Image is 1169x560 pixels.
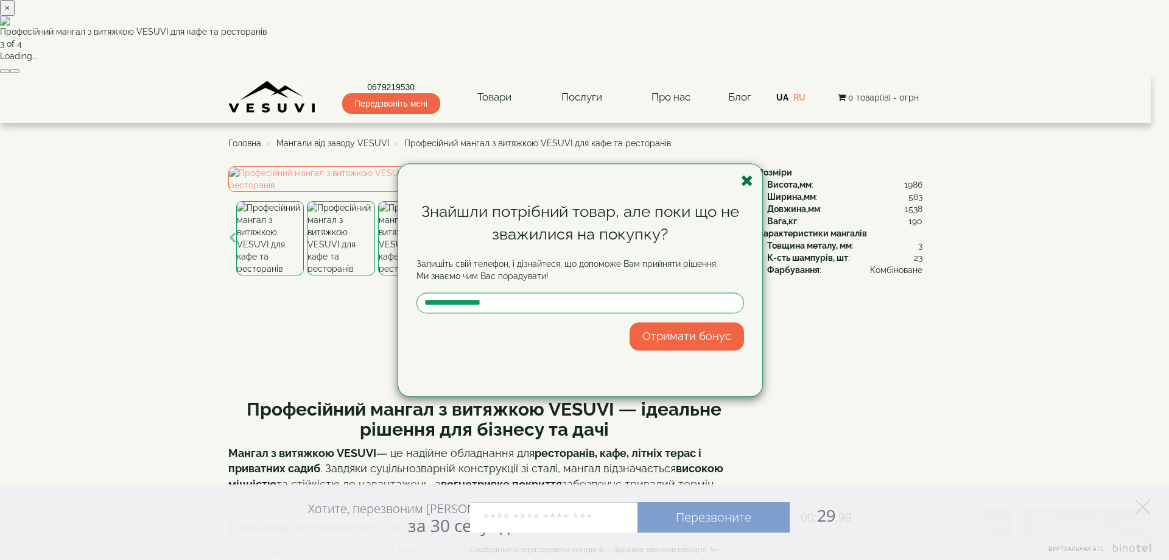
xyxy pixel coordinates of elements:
div: Знайшли потрібний товар, але поки що не зважилися на покупку? [416,200,744,246]
span: 00: [801,509,817,525]
button: Отримати бонус [630,322,744,350]
span: за 30 секунд? [408,514,517,537]
p: Залишіть свій телефон, і дізнайтеся, що допоможе Вам прийняти рішення. Ми знаємо чим Вас порадувати! [416,258,744,282]
div: Хотите, перезвоним [PERSON_NAME] [308,501,517,535]
a: Перезвоните [637,502,790,533]
span: :99 [835,509,852,525]
div: Свободных операторов на линии: 5 Заказов звонков сегодня: 5+ [470,544,719,554]
span: 29 [790,504,852,526]
a: Виртуальная АТС [1041,544,1154,560]
span: Виртуальная АТС [1048,545,1104,553]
